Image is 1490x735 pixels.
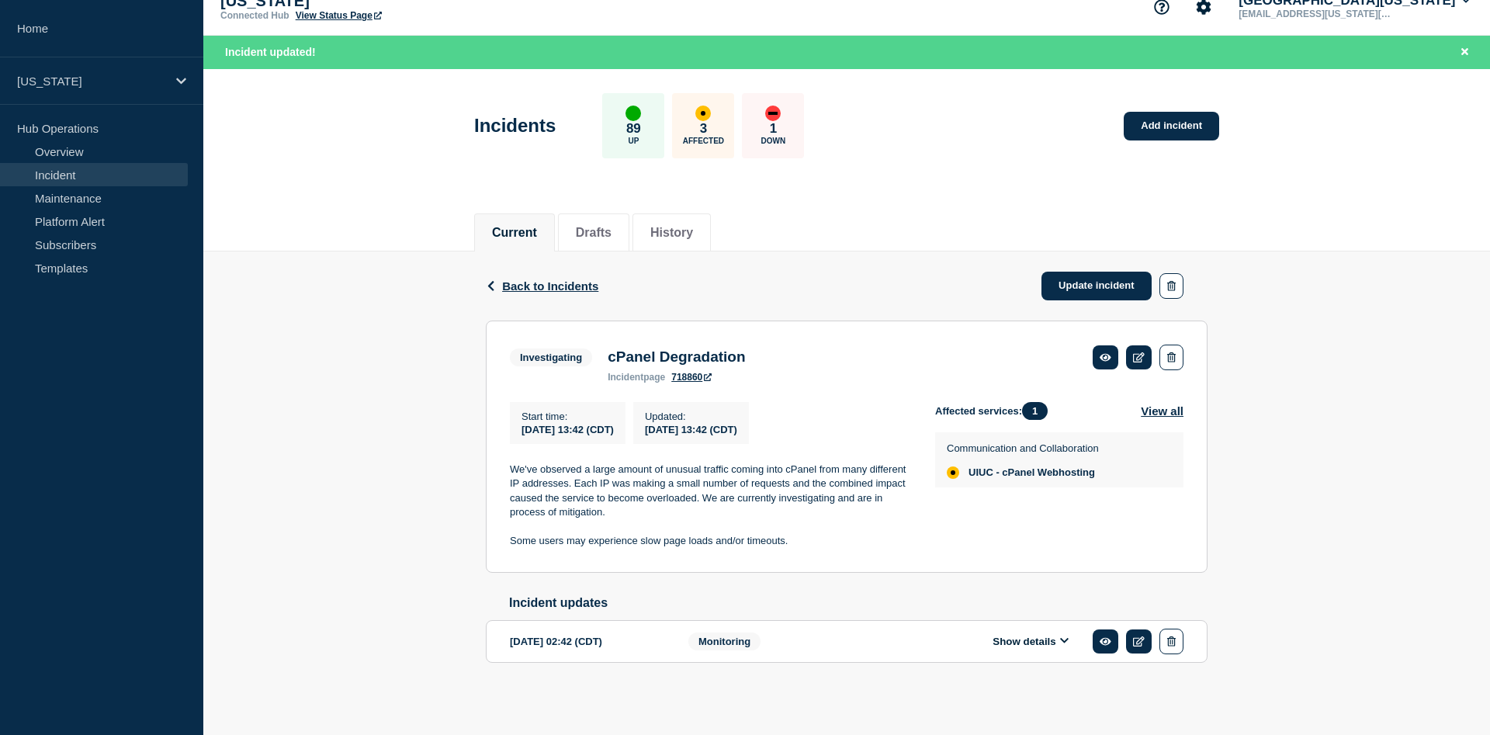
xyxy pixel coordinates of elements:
p: [US_STATE] [17,75,166,88]
button: History [650,226,693,240]
div: affected [695,106,711,121]
div: [DATE] 13:42 (CDT) [645,422,737,435]
span: Investigating [510,348,592,366]
button: View all [1141,402,1183,420]
span: Incident updated! [225,46,316,58]
p: Communication and Collaboration [947,442,1099,454]
a: Update incident [1041,272,1152,300]
p: Up [628,137,639,145]
p: 89 [626,121,641,137]
div: affected [947,466,959,479]
p: We've observed a large amount of unusual traffic coming into cPanel from many different IP addres... [510,463,910,520]
p: 1 [770,121,777,137]
p: [EMAIL_ADDRESS][US_STATE][DOMAIN_NAME] [1235,9,1397,19]
span: UIUC - cPanel Webhosting [968,466,1095,479]
a: Add incident [1124,112,1219,140]
h3: cPanel Degradation [608,348,745,366]
div: up [625,106,641,121]
p: Start time : [521,411,614,422]
div: [DATE] 02:42 (CDT) [510,629,665,654]
p: 3 [700,121,707,137]
span: incident [608,372,643,383]
h2: Incident updates [509,596,1208,610]
div: down [765,106,781,121]
p: Down [761,137,786,145]
span: Affected services: [935,402,1055,420]
a: 718860 [671,372,712,383]
button: Current [492,226,537,240]
span: 1 [1022,402,1048,420]
span: Back to Incidents [502,279,598,293]
button: Close banner [1455,43,1474,61]
p: Affected [683,137,724,145]
a: View Status Page [296,10,382,21]
button: Back to Incidents [486,279,598,293]
p: Connected Hub [220,10,289,21]
span: Monitoring [688,633,761,650]
p: page [608,372,665,383]
button: Show details [988,635,1073,648]
span: [DATE] 13:42 (CDT) [521,424,614,435]
p: Some users may experience slow page loads and/or timeouts. [510,534,910,548]
button: Drafts [576,226,612,240]
p: Updated : [645,411,737,422]
h1: Incidents [474,115,556,137]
